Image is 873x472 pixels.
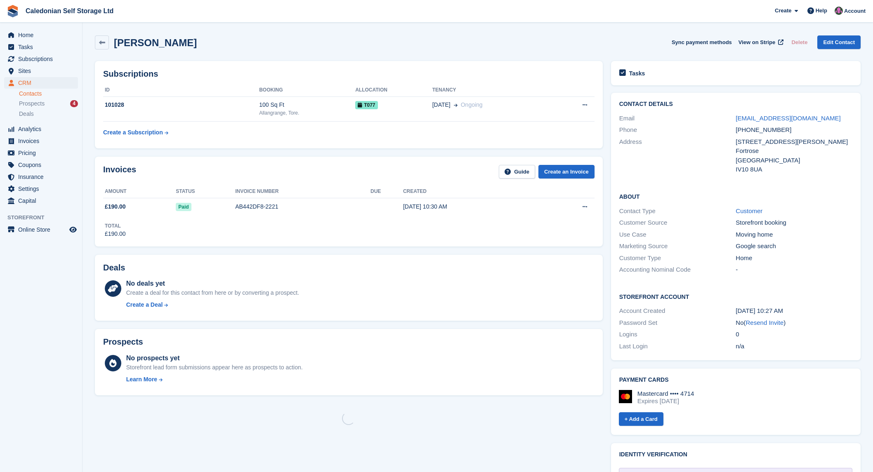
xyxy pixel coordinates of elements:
div: Password Set [619,318,736,328]
th: Allocation [355,84,432,97]
a: Edit Contact [817,35,861,49]
span: [DATE] [432,101,451,109]
span: Coupons [18,159,68,171]
h2: Invoices [103,165,136,178]
span: Online Store [18,224,68,235]
span: Storefront [7,214,82,222]
span: Analytics [18,123,68,135]
div: Fortrose [736,146,852,156]
a: menu [4,195,78,207]
div: 101028 [103,101,259,109]
div: n/a [736,342,852,351]
div: Customer Source [619,218,736,228]
a: menu [4,147,78,159]
span: Home [18,29,68,41]
h2: Subscriptions [103,69,595,79]
a: Learn More [126,375,303,384]
a: menu [4,41,78,53]
div: Customer Type [619,254,736,263]
th: Created [403,185,540,198]
div: IV10 8UA [736,165,852,174]
div: [DATE] 10:30 AM [403,202,540,211]
img: Mastercard Logo [619,390,632,403]
span: CRM [18,77,68,89]
div: Create a deal for this contact from here or by converting a prospect. [126,289,299,297]
h2: Storefront Account [619,292,852,301]
div: Last Login [619,342,736,351]
button: Sync payment methods [672,35,732,49]
span: Deals [19,110,34,118]
div: Storefront lead form submissions appear here as prospects to action. [126,363,303,372]
div: Address [619,137,736,174]
a: menu [4,224,78,235]
div: Create a Deal [126,301,163,309]
a: menu [4,183,78,195]
h2: Prospects [103,337,143,347]
span: Sites [18,65,68,77]
span: Ongoing [461,101,483,108]
div: [STREET_ADDRESS][PERSON_NAME] [736,137,852,147]
a: Prospects 4 [19,99,78,108]
span: Account [844,7,866,15]
div: Accounting Nominal Code [619,265,736,275]
h2: Tasks [629,70,645,77]
div: No [736,318,852,328]
a: Create a Deal [126,301,299,309]
th: Booking [259,84,355,97]
a: Customer [736,207,762,214]
a: Preview store [68,225,78,235]
span: Insurance [18,171,68,183]
th: Tenancy [432,84,553,97]
div: No deals yet [126,279,299,289]
div: 4 [70,100,78,107]
h2: Payment cards [619,377,852,383]
h2: About [619,192,852,200]
th: Invoice number [235,185,370,198]
th: Due [370,185,403,198]
div: Expires [DATE] [637,397,694,405]
a: + Add a Card [619,412,663,426]
a: menu [4,77,78,89]
div: Allangrange, Tore. [259,109,355,117]
span: T077 [355,101,378,109]
span: Settings [18,183,68,195]
h2: Identity verification [619,451,852,458]
a: Create an Invoice [538,165,595,178]
a: Caledonian Self Storage Ltd [22,4,117,18]
span: Capital [18,195,68,207]
a: Guide [499,165,535,178]
div: - [736,265,852,275]
div: Use Case [619,230,736,240]
span: Prospects [19,100,45,108]
span: Create [775,7,791,15]
div: [GEOGRAPHIC_DATA] [736,156,852,165]
button: Delete [788,35,811,49]
th: ID [103,84,259,97]
div: Contact Type [619,207,736,216]
div: Account Created [619,306,736,316]
a: menu [4,53,78,65]
a: Create a Subscription [103,125,168,140]
div: 0 [736,330,852,339]
div: Phone [619,125,736,135]
div: No prospects yet [126,353,303,363]
h2: Deals [103,263,125,272]
span: £190.00 [105,202,126,211]
a: View on Stripe [735,35,785,49]
a: [EMAIL_ADDRESS][DOMAIN_NAME] [736,115,840,122]
a: menu [4,123,78,135]
div: Marketing Source [619,242,736,251]
span: Help [816,7,827,15]
span: Subscriptions [18,53,68,65]
a: Resend Invite [746,319,784,326]
img: stora-icon-8386f47178a22dfd0bd8f6a31ec36ba5ce8667c1dd55bd0f319d3a0aa187defe.svg [7,5,19,17]
div: Logins [619,330,736,339]
div: Create a Subscription [103,128,163,137]
div: Total [105,222,126,230]
div: Email [619,114,736,123]
a: menu [4,29,78,41]
a: menu [4,171,78,183]
h2: Contact Details [619,101,852,108]
div: £190.00 [105,230,126,238]
a: Contacts [19,90,78,98]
